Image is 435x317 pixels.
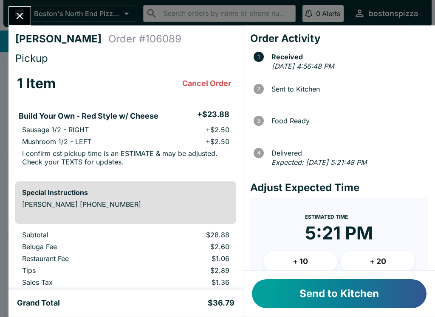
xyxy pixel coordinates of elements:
[267,85,428,93] span: Sent to Kitchen
[15,33,108,45] h4: [PERSON_NAME]
[267,149,428,157] span: Delivered
[146,231,229,239] p: $28.88
[22,137,91,146] p: Mushroom 1/2 - LEFT
[22,266,132,275] p: Tips
[267,117,428,125] span: Food Ready
[250,181,428,194] h4: Adjust Expected Time
[197,109,229,120] h5: + $23.88
[17,298,60,308] h5: Grand Total
[252,279,427,308] button: Send to Kitchen
[22,188,229,197] h6: Special Instructions
[146,254,229,263] p: $1.06
[9,7,31,25] button: Close
[272,62,334,70] em: [DATE] 4:56:48 PM
[22,231,132,239] p: Subtotal
[179,75,234,92] button: Cancel Order
[22,200,229,209] p: [PERSON_NAME] [PHONE_NUMBER]
[15,231,236,290] table: orders table
[22,242,132,251] p: Beluga Fee
[206,137,229,146] p: + $2.50
[108,33,181,45] h4: Order # 106089
[15,68,236,175] table: orders table
[257,86,260,92] text: 2
[146,266,229,275] p: $2.89
[264,251,338,272] button: + 10
[22,125,89,134] p: Sausage 1/2 - RIGHT
[206,125,229,134] p: + $2.50
[19,111,158,121] h5: Build Your Own - Red Style w/ Cheese
[305,222,373,244] time: 5:21 PM
[146,278,229,286] p: $1.36
[146,242,229,251] p: $2.60
[17,75,56,92] h3: 1 Item
[267,53,428,61] span: Received
[271,158,367,167] em: Expected: [DATE] 5:21:48 PM
[257,150,260,156] text: 4
[22,278,132,286] p: Sales Tax
[22,149,229,166] p: I confirm est pickup time is an ESTIMATE & may be adjusted. Check your TEXTS for updates.
[22,254,132,263] p: Restaurant Fee
[305,214,348,220] span: Estimated Time
[257,117,260,124] text: 3
[250,32,428,45] h4: Order Activity
[208,298,234,308] h5: $36.79
[257,53,260,60] text: 1
[15,52,48,64] span: Pickup
[341,251,415,272] button: + 20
